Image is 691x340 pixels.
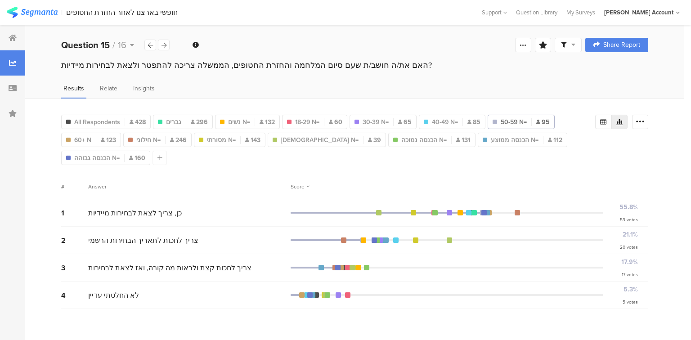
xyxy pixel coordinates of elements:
[623,299,638,305] div: 5 votes
[228,117,250,127] span: נשים N=
[368,135,381,145] span: 39
[61,7,63,18] div: |
[66,8,178,17] div: חופשי בארצנו לאחר החזרת החטופים
[548,135,562,145] span: 112
[88,208,182,218] span: כן, צריך לצאת לבחירות מיידיות
[61,235,88,246] div: 2
[100,84,117,93] span: Relate
[456,135,471,145] span: 131
[245,135,260,145] span: 143
[61,208,88,218] div: 1
[170,135,187,145] span: 246
[620,244,638,251] div: 20 votes
[501,117,527,127] span: 50-59 N=
[88,235,198,246] span: צריך לחכות לתאריך הבחירות הרשמי
[363,117,389,127] span: 30-39 N=
[295,117,319,127] span: 18-29 N=
[118,38,126,52] span: 16
[101,135,116,145] span: 123
[622,271,638,278] div: 17 votes
[291,183,310,191] div: Score
[604,8,673,17] div: [PERSON_NAME] Account
[536,117,550,127] span: 95
[129,153,145,163] span: 160
[166,117,181,127] span: גברים
[61,38,110,52] b: Question 15
[432,117,458,127] span: 40-49 N=
[74,153,120,163] span: הכנסה גבוהה N=
[88,290,139,300] span: לא החלטתי עדיין
[74,135,91,145] span: 60+ N
[88,183,107,191] div: Answer
[63,84,84,93] span: Results
[562,8,600,17] a: My Surveys
[281,135,359,145] span: [DEMOGRAPHIC_DATA] N=
[467,117,480,127] span: 85
[398,117,412,127] span: 65
[133,84,155,93] span: Insights
[61,59,648,71] div: האם את/ה חושב/ת שעם סיום המלחמה והחזרת החטופים, הממשלה צריכה להתפטר ולצאת לבחירות מיידיות?
[329,117,342,127] span: 60
[74,117,120,127] span: All Respondents
[61,290,88,300] div: 4
[7,7,58,18] img: segmanta logo
[207,135,236,145] span: מסורתי N=
[136,135,161,145] span: חילוני N=
[260,117,275,127] span: 132
[130,117,146,127] span: 428
[61,263,88,273] div: 3
[624,285,638,294] div: 5.3%
[61,183,88,191] div: #
[401,135,447,145] span: הכנסה נמוכה N=
[482,5,507,19] div: Support
[512,8,562,17] a: Question Library
[491,135,538,145] span: הכנסה ממוצע N=
[619,202,638,212] div: 55.8%
[88,263,251,273] span: צריך לחכות קצת ולראות מה קורה, ואז לצאת לבחירות
[112,38,115,52] span: /
[621,257,638,267] div: 17.9%
[620,216,638,223] div: 53 votes
[603,42,640,48] span: Share Report
[191,117,208,127] span: 296
[623,230,638,239] div: 21.1%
